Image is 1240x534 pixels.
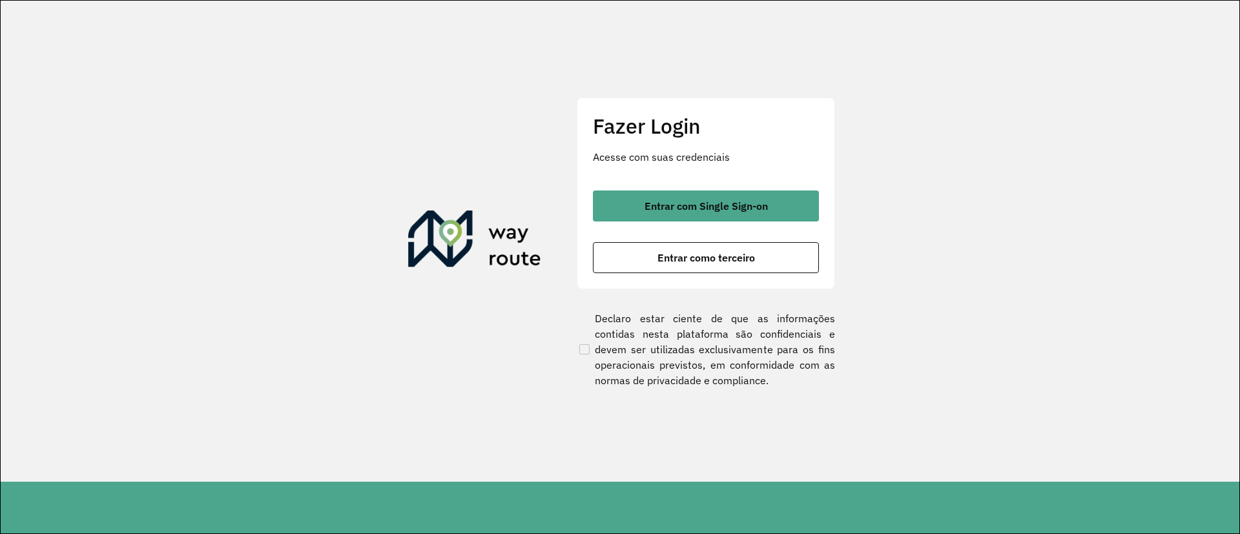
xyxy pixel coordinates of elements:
span: Entrar com Single Sign-on [645,201,768,211]
button: button [593,242,819,273]
p: Acesse com suas credenciais [593,149,819,165]
img: Roteirizador AmbevTech [408,211,541,272]
button: button [593,190,819,221]
span: Entrar como terceiro [657,252,755,263]
label: Declaro estar ciente de que as informações contidas nesta plataforma são confidenciais e devem se... [577,311,835,388]
h2: Fazer Login [593,114,819,138]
